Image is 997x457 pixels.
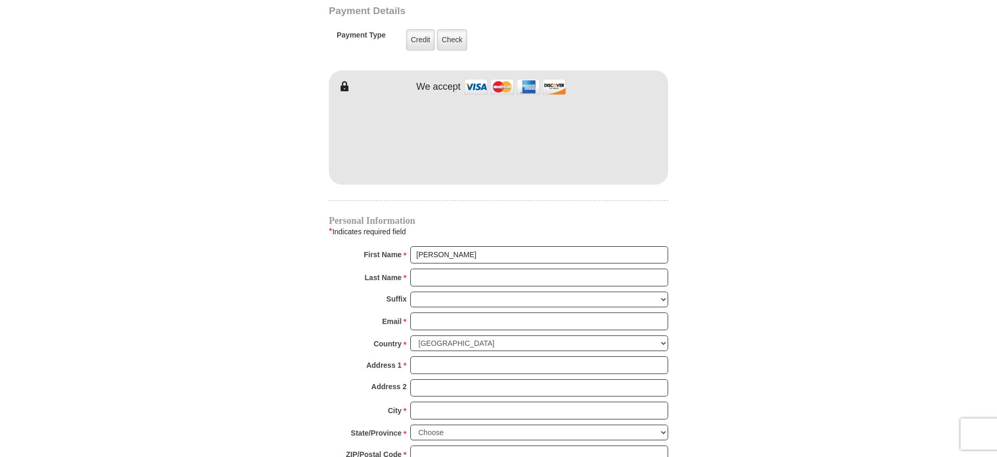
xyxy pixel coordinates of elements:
[463,76,567,98] img: credit cards accepted
[351,426,401,440] strong: State/Province
[366,358,402,372] strong: Address 1
[329,217,668,225] h4: Personal Information
[388,403,401,418] strong: City
[337,31,386,45] h5: Payment Type
[386,292,407,306] strong: Suffix
[417,81,461,93] h4: We accept
[406,29,435,51] label: Credit
[365,270,402,285] strong: Last Name
[374,336,402,351] strong: Country
[364,247,401,262] strong: First Name
[382,314,401,329] strong: Email
[329,5,595,17] h3: Payment Details
[437,29,467,51] label: Check
[329,225,668,238] div: Indicates required field
[371,379,407,394] strong: Address 2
